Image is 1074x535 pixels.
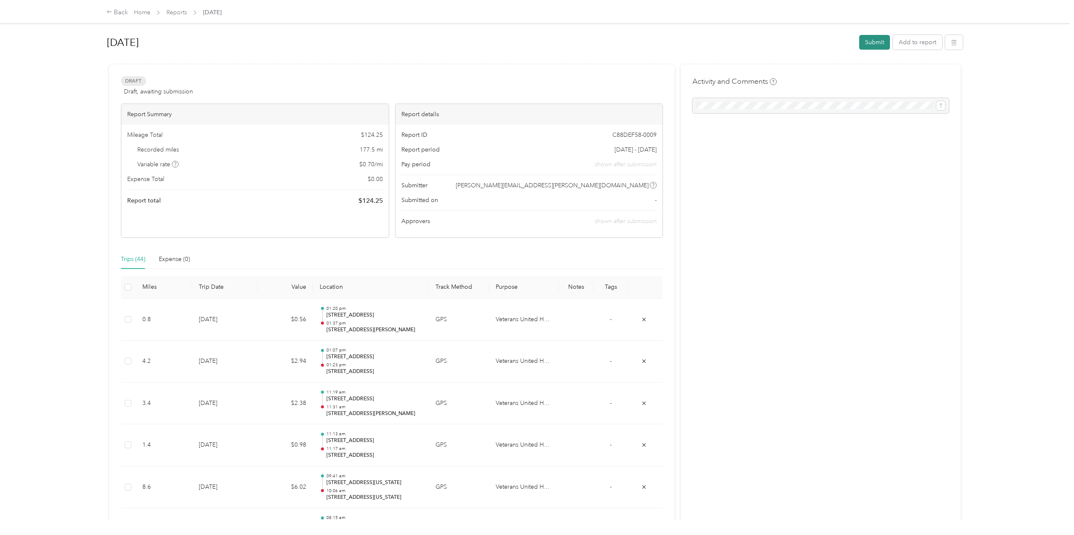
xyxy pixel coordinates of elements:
p: 11:31 am [326,404,422,410]
td: Veterans United Home Loans [489,299,558,341]
p: 01:37 pm [326,320,422,326]
span: Pay period [401,160,430,169]
span: - [610,316,612,323]
p: [STREET_ADDRESS][US_STATE] [326,494,422,501]
td: $6.02 [257,466,313,508]
span: $ 0.70 / mi [359,160,383,169]
td: [DATE] [192,341,257,383]
td: [DATE] [192,383,257,425]
h4: Activity and Comments [692,76,777,87]
p: 11:13 am [326,431,422,437]
td: $2.94 [257,341,313,383]
td: 1.4 [136,424,192,466]
span: Report ID [401,130,427,139]
p: 08:15 am [326,515,422,521]
iframe: Everlance-gr Chat Button Frame [1027,488,1074,535]
span: [DATE] - [DATE] [614,145,657,154]
p: [STREET_ADDRESS] [326,368,422,375]
p: 11:19 am [326,389,422,395]
td: Veterans United Home Loans [489,424,558,466]
td: 8.6 [136,466,192,508]
td: Veterans United Home Loans [489,466,558,508]
span: Expense Total [127,175,164,184]
td: [DATE] [192,299,257,341]
td: GPS [429,424,489,466]
td: $2.38 [257,383,313,425]
span: $ 0.00 [368,175,383,184]
td: GPS [429,299,489,341]
p: [STREET_ADDRESS][PERSON_NAME] [326,410,422,418]
p: 01:07 pm [326,347,422,353]
span: - [610,399,612,407]
p: [STREET_ADDRESS][US_STATE] [326,479,422,487]
th: Purpose [489,276,558,299]
span: Report period [401,145,440,154]
a: Home [134,9,150,16]
td: GPS [429,383,489,425]
span: Draft [121,76,146,86]
th: Trip Date [192,276,257,299]
div: Report Summary [121,104,389,125]
p: 09:41 am [326,473,422,479]
span: - [610,357,612,365]
a: Reports [166,9,187,16]
td: [DATE] [192,466,257,508]
span: Mileage Total [127,130,163,139]
button: Add to report [893,35,942,50]
span: Submitted on [401,196,438,205]
span: $ 124.25 [361,130,383,139]
span: - [610,483,612,490]
span: [DATE] [203,8,222,17]
p: [STREET_ADDRESS] [326,311,422,319]
th: Track Method [429,276,489,299]
p: [STREET_ADDRESS] [326,437,422,445]
p: [STREET_ADDRESS] [326,353,422,361]
span: - [610,441,612,448]
p: 01:23 pm [326,362,422,368]
div: Trips (44) [121,255,145,264]
td: Veterans United Home Loans [489,341,558,383]
span: $ 124.25 [358,196,383,206]
td: 4.2 [136,341,192,383]
span: [PERSON_NAME][EMAIL_ADDRESS][PERSON_NAME][DOMAIN_NAME] [456,181,649,190]
button: Submit [859,35,890,50]
th: Notes [559,276,594,299]
div: Back [107,8,128,18]
div: Report details [395,104,663,125]
th: Location [313,276,429,299]
p: [STREET_ADDRESS] [326,395,422,403]
th: Tags [593,276,628,299]
p: [STREET_ADDRESS] [326,452,422,459]
p: [STREET_ADDRESS][PERSON_NAME] [326,326,422,334]
th: Value [257,276,313,299]
span: C88DEF58-0009 [612,130,657,139]
span: Approvers [401,217,430,226]
td: GPS [429,341,489,383]
td: $0.98 [257,424,313,466]
p: 10:06 am [326,488,422,494]
h1: Sep 2025 [107,32,854,53]
td: GPS [429,466,489,508]
span: Recorded miles [137,145,179,154]
p: 11:17 am [326,446,422,452]
td: $0.56 [257,299,313,341]
span: Report total [127,196,161,205]
td: [DATE] [192,424,257,466]
div: Expense (0) [159,255,190,264]
span: 177.5 mi [360,145,383,154]
td: 0.8 [136,299,192,341]
th: Miles [136,276,192,299]
td: Veterans United Home Loans [489,383,558,425]
span: Variable rate [137,160,179,169]
span: Draft, awaiting submission [124,87,193,96]
span: Submitter [401,181,427,190]
span: shown after submission [595,218,657,225]
span: - [655,196,657,205]
td: 3.4 [136,383,192,425]
span: shown after submission [595,160,657,169]
p: 01:20 pm [326,306,422,311]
